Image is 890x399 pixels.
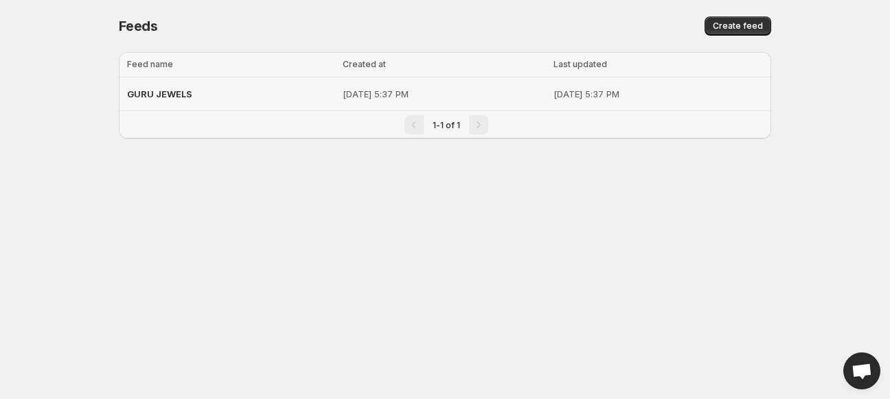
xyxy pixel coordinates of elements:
[554,87,763,101] p: [DATE] 5:37 PM
[343,59,386,69] span: Created at
[843,352,880,389] a: Open chat
[343,87,545,101] p: [DATE] 5:37 PM
[127,59,173,69] span: Feed name
[713,21,763,32] span: Create feed
[119,110,771,138] nav: Pagination
[433,120,460,130] span: 1-1 of 1
[119,18,158,34] span: Feeds
[554,59,607,69] span: Last updated
[705,16,771,36] button: Create feed
[127,88,192,99] span: GURU JEWELS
